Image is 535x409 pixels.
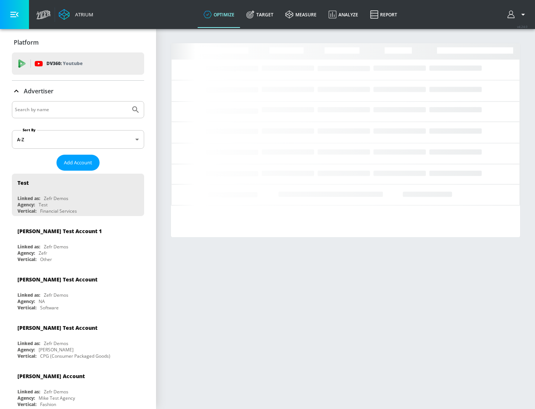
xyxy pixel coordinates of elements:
div: Software [40,305,59,311]
div: Advertiser [12,81,144,102]
div: A-Z [12,130,144,149]
div: Agency: [17,347,35,353]
div: TestLinked as:Zefr DemosAgency:TestVertical:Financial Services [12,174,144,216]
a: Analyze [322,1,364,28]
div: [PERSON_NAME] Test Account 1Linked as:Zefr DemosAgency:ZefrVertical:Other [12,222,144,264]
div: Vertical: [17,208,36,214]
div: Linked as: [17,244,40,250]
div: Agency: [17,395,35,401]
div: [PERSON_NAME] Test Account [17,324,97,331]
div: Linked as: [17,292,40,298]
button: Add Account [56,155,100,171]
div: Zefr Demos [44,195,68,202]
p: Youtube [63,59,82,67]
a: Report [364,1,403,28]
div: Atrium [72,11,93,18]
div: Agency: [17,202,35,208]
div: [PERSON_NAME] Test AccountLinked as:Zefr DemosAgency:NAVertical:Software [12,270,144,313]
a: Target [240,1,279,28]
div: Vertical: [17,401,36,408]
div: [PERSON_NAME] Test Account [17,276,97,283]
p: Platform [14,38,39,46]
div: Vertical: [17,256,36,263]
div: Linked as: [17,340,40,347]
div: Vertical: [17,353,36,359]
div: Linked as: [17,195,40,202]
div: Linked as: [17,389,40,395]
p: Advertiser [24,87,53,95]
div: CPG (Consumer Packaged Goods) [40,353,110,359]
div: Agency: [17,250,35,256]
div: Zefr Demos [44,389,68,395]
label: Sort By [21,128,37,132]
span: Add Account [64,158,92,167]
div: [PERSON_NAME] Account [17,373,85,380]
div: Test [17,179,29,186]
div: DV360: Youtube [12,52,144,75]
div: Zefr Demos [44,292,68,298]
input: Search by name [15,105,127,115]
div: Other [40,256,52,263]
div: Zefr Demos [44,244,68,250]
div: Fashion [40,401,56,408]
div: Zefr [39,250,47,256]
div: [PERSON_NAME] Test AccountLinked as:Zefr DemosAgency:[PERSON_NAME]Vertical:CPG (Consumer Packaged... [12,319,144,361]
div: Vertical: [17,305,36,311]
div: Financial Services [40,208,77,214]
div: [PERSON_NAME] [39,347,74,353]
div: Zefr Demos [44,340,68,347]
div: [PERSON_NAME] Test Account 1 [17,228,102,235]
p: DV360: [46,59,82,68]
div: Agency: [17,298,35,305]
a: measure [279,1,322,28]
div: Mike Test Agency [39,395,75,401]
div: NA [39,298,45,305]
span: v 4.24.0 [517,25,528,29]
a: Atrium [59,9,93,20]
div: Platform [12,32,144,53]
div: Test [39,202,48,208]
a: optimize [198,1,240,28]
